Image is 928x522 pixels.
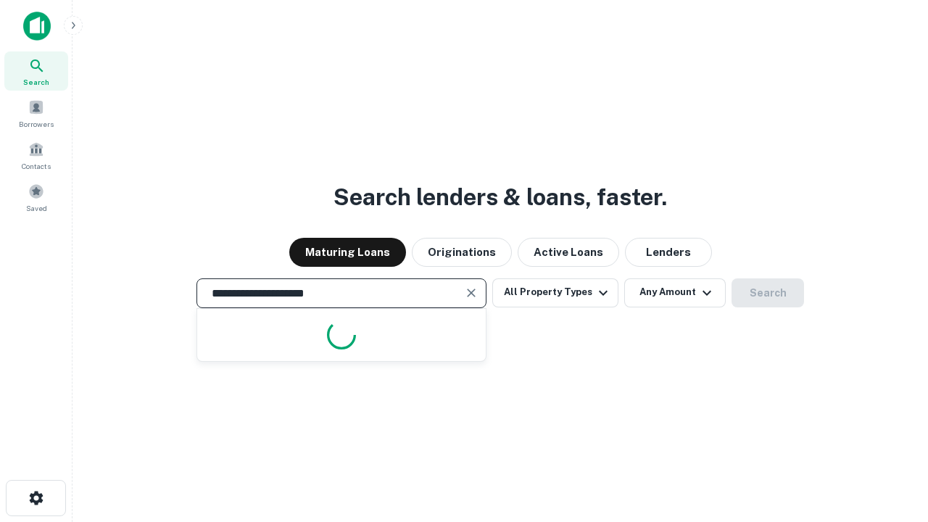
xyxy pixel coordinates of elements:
[518,238,619,267] button: Active Loans
[492,278,618,307] button: All Property Types
[4,51,68,91] a: Search
[23,12,51,41] img: capitalize-icon.png
[289,238,406,267] button: Maturing Loans
[4,136,68,175] a: Contacts
[4,94,68,133] a: Borrowers
[23,76,49,88] span: Search
[855,406,928,476] iframe: Chat Widget
[4,178,68,217] a: Saved
[19,118,54,130] span: Borrowers
[461,283,481,303] button: Clear
[624,278,726,307] button: Any Amount
[625,238,712,267] button: Lenders
[22,160,51,172] span: Contacts
[26,202,47,214] span: Saved
[333,180,667,215] h3: Search lenders & loans, faster.
[412,238,512,267] button: Originations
